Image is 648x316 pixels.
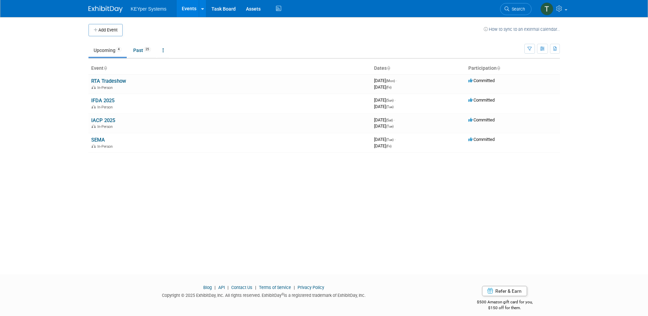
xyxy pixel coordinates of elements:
[374,123,394,129] span: [DATE]
[468,97,495,103] span: Committed
[213,285,217,290] span: |
[259,285,291,290] a: Terms of Service
[396,78,397,83] span: -
[97,124,115,129] span: In-Person
[88,44,127,57] a: Upcoming4
[374,137,396,142] span: [DATE]
[92,124,96,128] img: In-Person Event
[386,79,395,83] span: (Mon)
[497,65,500,71] a: Sort by Participation Type
[92,85,96,89] img: In-Person Event
[387,65,390,71] a: Sort by Start Date
[116,47,122,52] span: 4
[91,97,114,104] a: IFDA 2025
[450,305,560,311] div: $150 off for them.
[88,291,440,299] div: Copyright © 2025 ExhibitDay, Inc. All rights reserved. ExhibitDay is a registered trademark of Ex...
[131,6,167,12] span: KEYper Systems
[484,27,560,32] a: How to sync to an external calendar...
[386,85,391,89] span: (Fri)
[97,105,115,109] span: In-Person
[374,78,397,83] span: [DATE]
[374,84,391,90] span: [DATE]
[509,6,525,12] span: Search
[281,292,284,296] sup: ®
[88,63,371,74] th: Event
[104,65,107,71] a: Sort by Event Name
[394,117,395,122] span: -
[218,285,225,290] a: API
[88,24,123,36] button: Add Event
[91,117,115,123] a: IACP 2025
[143,47,151,52] span: 25
[395,97,396,103] span: -
[91,137,105,143] a: SEMA
[88,6,123,13] img: ExhibitDay
[540,2,553,15] img: Tyler Wetherington
[466,63,560,74] th: Participation
[395,137,396,142] span: -
[386,138,394,142] span: (Tue)
[371,63,466,74] th: Dates
[386,118,393,122] span: (Sat)
[374,97,396,103] span: [DATE]
[226,285,230,290] span: |
[231,285,252,290] a: Contact Us
[386,105,394,109] span: (Tue)
[468,78,495,83] span: Committed
[482,286,527,296] a: Refer & Earn
[374,143,391,148] span: [DATE]
[386,98,394,102] span: (Sun)
[500,3,532,15] a: Search
[468,117,495,122] span: Committed
[468,137,495,142] span: Committed
[92,105,96,108] img: In-Person Event
[292,285,297,290] span: |
[92,144,96,148] img: In-Person Event
[128,44,156,57] a: Past25
[298,285,324,290] a: Privacy Policy
[450,295,560,311] div: $500 Amazon gift card for you,
[386,144,391,148] span: (Fri)
[97,144,115,149] span: In-Person
[253,285,258,290] span: |
[91,78,126,84] a: RTA Tradeshow
[374,104,394,109] span: [DATE]
[374,117,395,122] span: [DATE]
[97,85,115,90] span: In-Person
[386,124,394,128] span: (Tue)
[203,285,212,290] a: Blog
